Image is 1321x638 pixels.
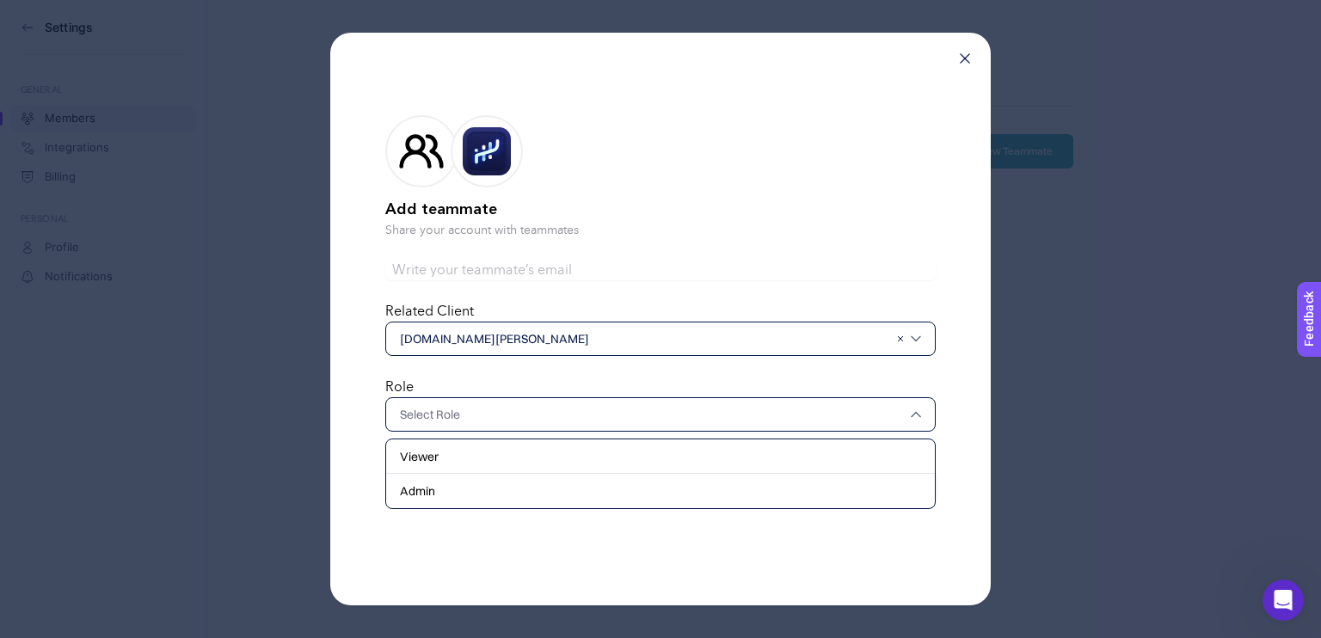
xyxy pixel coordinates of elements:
[1263,580,1304,621] iframe: Intercom live chat
[385,198,936,222] h2: Add teammate
[400,330,888,347] span: [DOMAIN_NAME][PERSON_NAME]
[385,260,936,280] input: Write your teammate’s email
[10,5,65,19] span: Feedback
[911,334,921,344] img: svg%3e
[385,304,474,318] label: Related Client
[911,409,921,420] img: svg%3e
[385,380,414,394] label: Role
[385,222,936,239] p: Share your account with teammates
[400,448,439,465] span: Viewer
[400,406,904,423] input: Select Role
[400,482,435,500] span: Admin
